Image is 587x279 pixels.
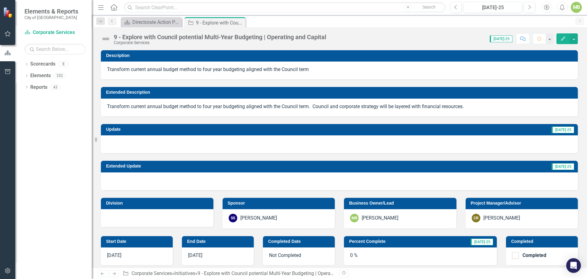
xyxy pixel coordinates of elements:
[123,270,335,277] div: » »
[471,239,493,245] span: [DATE]-25
[350,214,359,222] div: MB
[107,103,572,110] p: Transform current annual budget method to four year budgeting aligned with the Council term. Coun...
[571,2,582,13] button: MB
[132,18,180,26] div: Directorate Action Plan
[107,252,121,258] span: [DATE]
[114,40,326,45] div: Corporate Services
[30,84,47,91] a: Reports
[471,201,575,205] h3: Project Manager/Advisor
[122,18,180,26] a: Directorate Action Plan
[101,34,111,44] img: Not Defined
[174,270,195,276] a: Initiatives
[106,164,388,168] h3: Extended Update
[187,239,251,244] h3: End Date
[124,2,446,13] input: Search ClearPoint...
[472,214,480,222] div: CR
[240,215,277,222] div: [PERSON_NAME]
[106,239,170,244] h3: Start Date
[511,239,575,244] h3: Completed
[114,34,326,40] div: 9 - Explore with Council potential Multi-Year Budgeting | Operating and Capital
[362,215,398,222] div: [PERSON_NAME]
[106,127,286,132] h3: Update
[107,66,309,72] span: Transform current annual budget method to four year budgeting aligned with the Council term
[196,19,244,27] div: 9 - Explore with Council potential Multi-Year Budgeting | Operating and Capital
[414,3,444,12] button: Search
[423,5,436,9] span: Search
[552,163,574,170] span: [DATE]-25
[463,2,522,13] button: [DATE]-25
[24,44,86,55] input: Search Below...
[24,8,78,15] span: Elements & Reports
[58,62,68,67] div: 8
[483,215,520,222] div: [PERSON_NAME]
[552,126,574,133] span: [DATE]-25
[263,247,335,265] div: Not Completed
[229,214,237,222] div: SS
[106,53,575,58] h3: Description
[466,4,520,11] div: [DATE]-25
[24,15,78,20] small: City of [GEOGRAPHIC_DATA]
[50,85,60,90] div: 43
[349,201,453,205] h3: Business Owner/Lead
[106,90,575,95] h3: Extended Description
[30,72,51,79] a: Elements
[198,270,365,276] div: 9 - Explore with Council potential Multi-Year Budgeting | Operating and Capital
[24,29,86,36] a: Corporate Services
[30,61,55,68] a: Scorecards
[566,258,581,273] div: Open Intercom Messenger
[131,270,172,276] a: Corporate Services
[188,252,202,258] span: [DATE]
[106,201,210,205] h3: Division
[268,239,332,244] h3: Completed Date
[3,7,14,17] img: ClearPoint Strategy
[490,36,512,42] span: [DATE]-25
[344,247,497,265] div: 0 %
[349,239,437,244] h3: Percent Complete
[54,73,66,78] div: 252
[228,201,332,205] h3: Sponsor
